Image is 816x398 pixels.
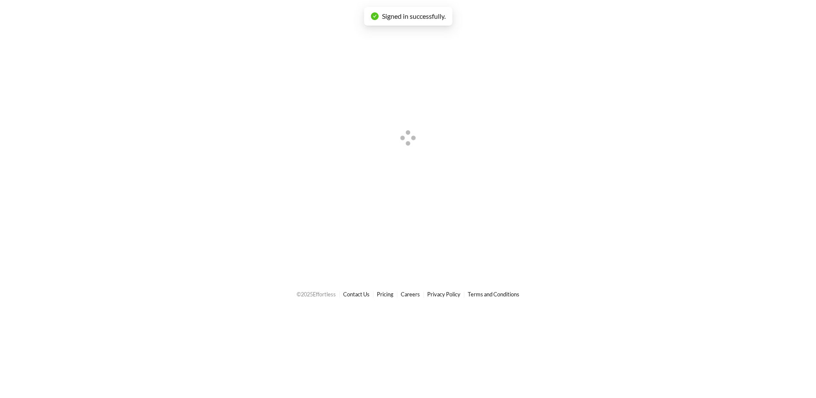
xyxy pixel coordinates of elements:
[401,291,420,298] a: Careers
[382,12,446,20] span: Signed in successfully.
[371,12,379,20] span: check-circle
[377,291,393,298] a: Pricing
[468,291,519,298] a: Terms and Conditions
[297,291,336,298] span: © 2025 Effortless
[427,291,460,298] a: Privacy Policy
[343,291,370,298] a: Contact Us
